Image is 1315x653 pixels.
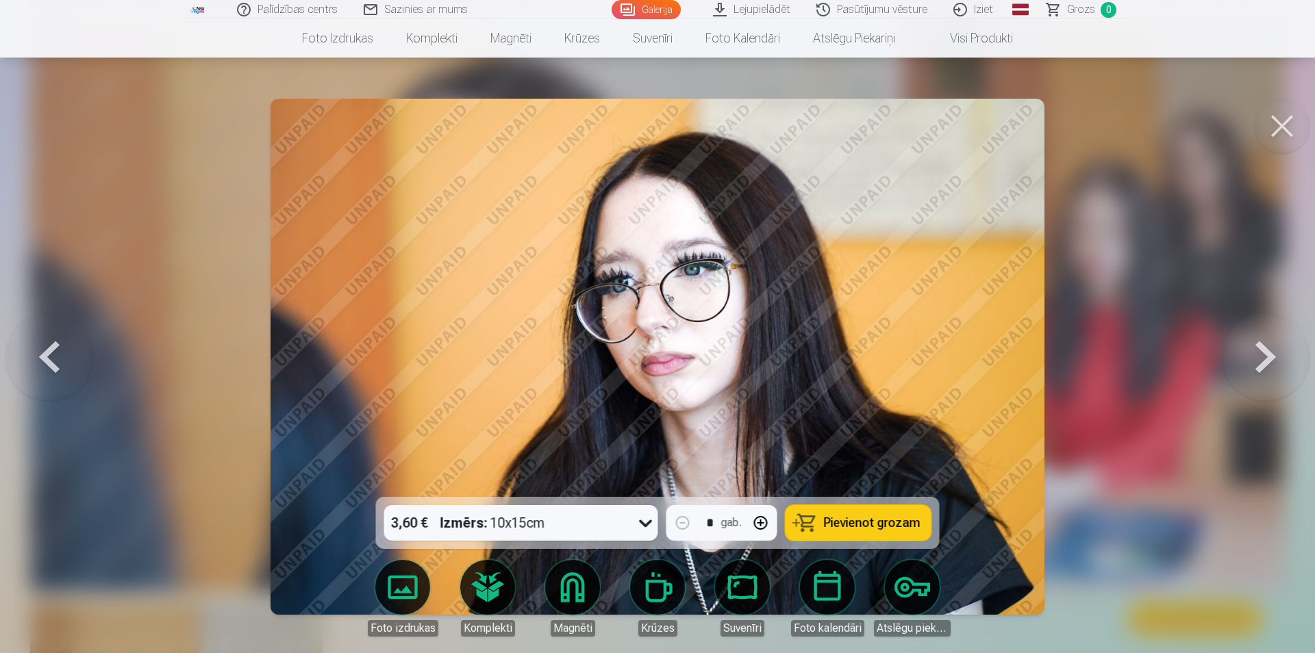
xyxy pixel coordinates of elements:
div: Magnēti [551,620,595,637]
img: /fa1 [190,5,205,14]
a: Magnēti [474,19,548,58]
a: Komplekti [449,560,526,637]
span: Pievienot grozam [824,517,920,529]
span: Grozs [1067,1,1095,18]
a: Suvenīri [616,19,689,58]
strong: Izmērs : [440,513,488,532]
div: Komplekti [461,620,515,637]
div: Suvenīri [721,620,764,637]
button: Pievienot grozam [786,505,931,541]
div: 10x15cm [440,505,545,541]
a: Foto izdrukas [364,560,441,637]
div: Atslēgu piekariņi [874,620,951,637]
div: 3,60 € [384,505,435,541]
a: Foto kalendāri [689,19,797,58]
div: Foto kalendāri [791,620,864,637]
a: Atslēgu piekariņi [797,19,912,58]
div: Foto izdrukas [368,620,438,637]
div: Krūzes [638,620,677,637]
a: Krūzes [548,19,616,58]
a: Visi produkti [912,19,1029,58]
div: gab. [721,515,742,531]
a: Atslēgu piekariņi [874,560,951,637]
span: 0 [1101,2,1116,18]
a: Komplekti [390,19,474,58]
a: Foto kalendāri [789,560,866,637]
a: Suvenīri [704,560,781,637]
a: Krūzes [619,560,696,637]
a: Foto izdrukas [286,19,390,58]
a: Magnēti [534,560,611,637]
